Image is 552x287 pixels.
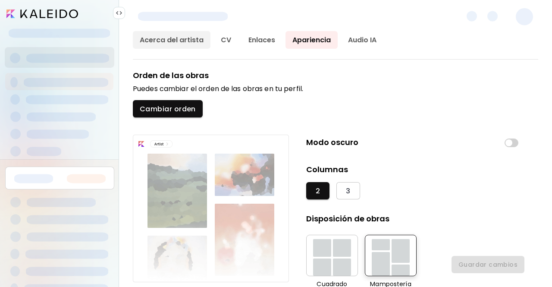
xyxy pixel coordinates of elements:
[241,31,282,49] a: Enlaces
[133,85,521,93] h6: Puedes cambiar el orden de las obras en tu perfil.
[133,100,203,117] button: Cambiar orden
[306,182,329,199] button: 2
[306,137,358,148] h5: Modo oscuro
[116,9,122,16] img: collapse
[306,164,521,175] h5: Columnas
[133,31,210,49] a: Acerca del artista
[341,31,383,49] a: Audio IA
[285,31,338,49] a: Apariencia
[346,186,350,196] span: 3
[316,186,320,196] span: 2
[336,182,360,199] button: 3
[140,104,196,114] span: Cambiar orden
[133,135,289,282] img: demo
[306,213,389,224] h5: Disposición de obras
[133,70,209,81] h5: Orden de las obras
[214,31,238,49] a: CV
